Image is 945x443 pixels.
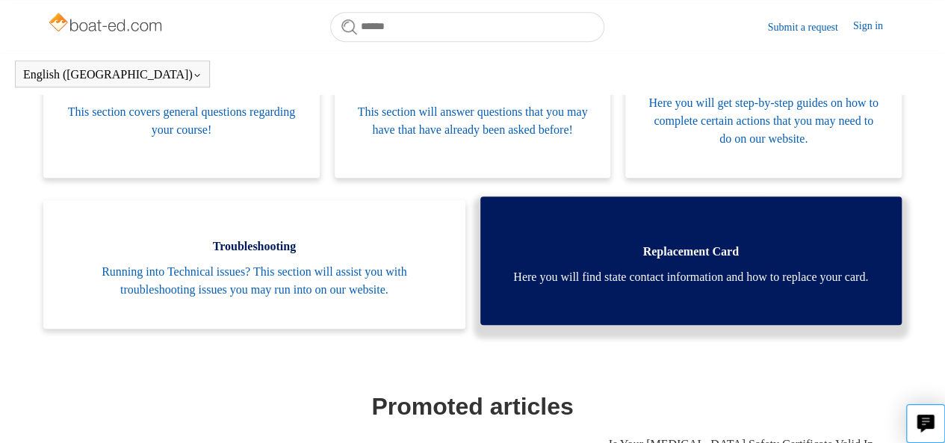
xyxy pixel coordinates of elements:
span: This section covers general questions regarding your course! [66,103,297,139]
a: Step-by-Step Here you will get step-by-step guides on how to complete certain actions that you ma... [625,31,902,178]
span: Replacement Card [503,243,879,261]
button: English ([GEOGRAPHIC_DATA]) [23,68,202,81]
a: Submit a request [768,19,853,35]
span: Troubleshooting [66,238,442,255]
a: FAQ This section will answer questions that you may have that have already been asked before! [335,31,611,178]
span: This section will answer questions that you may have that have already been asked before! [357,103,589,139]
a: Troubleshooting Running into Technical issues? This section will assist you with troubleshooting ... [43,200,465,329]
h1: Promoted articles [47,388,898,424]
a: Replacement Card Here you will find state contact information and how to replace your card. [480,196,902,325]
button: Live chat [906,404,945,443]
img: Boat-Ed Help Center home page [47,9,166,39]
span: Running into Technical issues? This section will assist you with troubleshooting issues you may r... [66,263,442,299]
input: Search [330,12,604,42]
span: Here you will get step-by-step guides on how to complete certain actions that you may need to do ... [648,94,879,148]
span: Here you will find state contact information and how to replace your card. [503,268,879,286]
a: General This section covers general questions regarding your course! [43,31,320,178]
a: Sign in [853,18,898,36]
